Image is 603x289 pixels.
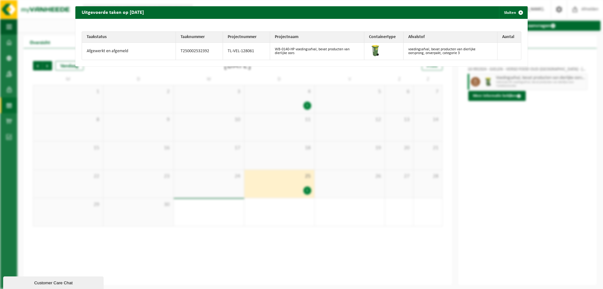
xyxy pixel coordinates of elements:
[3,275,105,289] iframe: chat widget
[364,32,404,43] th: Containertype
[176,32,223,43] th: Taaknummer
[82,43,176,60] td: Afgewerkt en afgemeld
[176,43,223,60] td: T250002532392
[75,6,150,18] h2: Uitgevoerde taken op [DATE]
[223,43,270,60] td: TL-VEL-128061
[497,32,521,43] th: Aantal
[499,6,527,19] button: Sluiten
[404,32,497,43] th: Afvalstof
[82,32,176,43] th: Taakstatus
[369,44,382,57] img: WB-0140-HPE-GN-50
[223,32,270,43] th: Projectnummer
[270,32,364,43] th: Projectnaam
[404,43,497,60] td: voedingsafval, bevat producten van dierlijke oorsprong, onverpakt, categorie 3
[270,43,364,60] td: WB-0140-HP voedingsafval, bevat producten van dierlijke oors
